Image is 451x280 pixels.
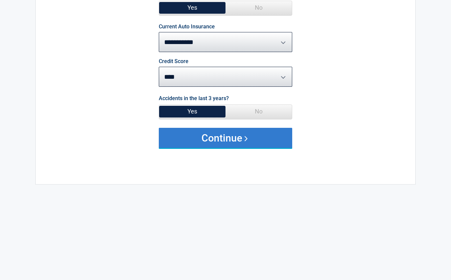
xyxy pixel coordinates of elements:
button: Continue [159,128,292,148]
label: Credit Score [159,59,188,64]
span: Yes [159,1,225,14]
span: Yes [159,105,225,118]
span: No [225,1,292,14]
label: Accidents in the last 3 years? [159,94,229,103]
label: Current Auto Insurance [159,24,215,29]
span: No [225,105,292,118]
